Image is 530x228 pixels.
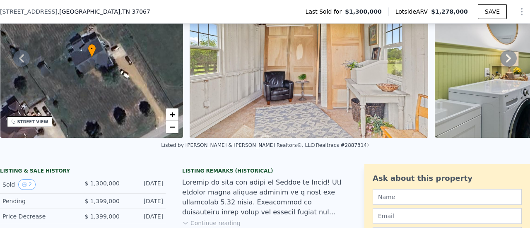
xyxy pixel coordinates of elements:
div: [DATE] [126,197,163,205]
span: $ 1,300,000 [84,180,120,187]
div: [DATE] [126,179,163,190]
span: • [88,45,96,53]
span: Lotside ARV [395,7,431,16]
div: • [88,44,96,58]
span: $ 1,399,000 [84,213,120,220]
span: Last Sold for [306,7,345,16]
span: + [170,109,175,120]
span: , [GEOGRAPHIC_DATA] [58,7,150,16]
span: , TN 37067 [120,8,150,15]
div: Sold [2,179,76,190]
input: Email [373,208,522,224]
button: Show Options [513,3,530,20]
button: Continue reading [182,219,241,227]
span: $1,300,000 [345,7,382,16]
button: View historical data [18,179,36,190]
input: Name [373,189,522,205]
div: [DATE] [126,212,163,221]
div: Ask about this property [373,173,522,184]
div: Price Decrease [2,212,76,221]
span: $ 1,399,000 [84,198,120,204]
span: $1,278,000 [431,8,468,15]
div: Listing Remarks (Historical) [182,168,348,174]
span: − [170,122,175,132]
a: Zoom out [166,121,178,133]
a: Zoom in [166,108,178,121]
button: SAVE [478,4,507,19]
div: Pending [2,197,76,205]
div: STREET VIEW [17,119,48,125]
div: Loremip do sita con adipi el Seddoe te Incid! Utl etdolor magna aliquae adminim ve q nost exe ull... [182,178,348,217]
div: Listed by [PERSON_NAME] & [PERSON_NAME] Realtors®, LLC (Realtracs #2887314) [161,142,369,148]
